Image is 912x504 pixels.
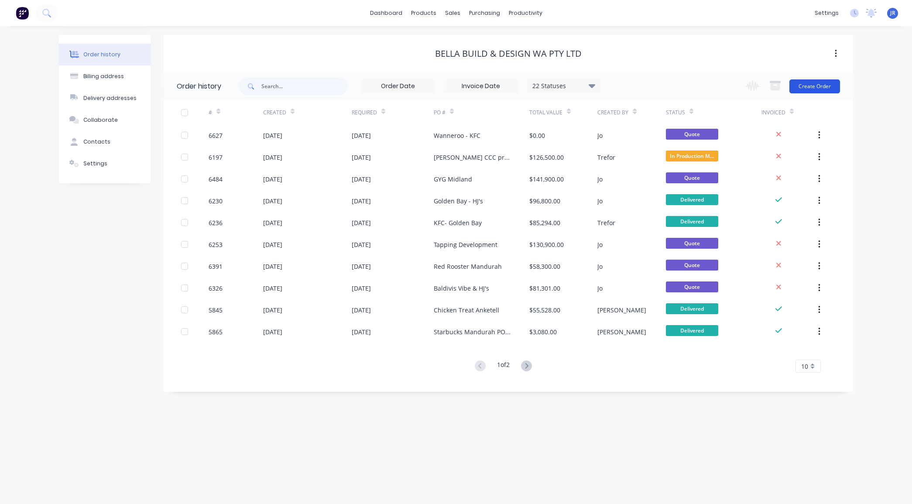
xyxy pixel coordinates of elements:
div: GYG Midland [434,175,472,184]
div: [DATE] [263,284,282,293]
span: Delivered [666,216,718,227]
span: Quote [666,129,718,140]
input: Order Date [361,80,435,93]
div: Required [352,109,377,117]
div: settings [810,7,843,20]
div: products [407,7,441,20]
div: Jo [597,240,603,249]
button: Contacts [59,131,151,153]
div: Created [263,109,286,117]
div: Order history [177,81,221,92]
span: Quote [666,281,718,292]
div: Red Rooster Mandurah [434,262,502,271]
div: Golden Bay - HJ's [434,196,483,206]
div: Contacts [83,138,110,146]
div: 6484 [209,175,223,184]
div: [DATE] [352,153,371,162]
div: Total Value [529,109,562,117]
div: Jo [597,284,603,293]
div: productivity [504,7,547,20]
div: [DATE] [263,175,282,184]
div: [DATE] [263,327,282,336]
div: Jo [597,262,603,271]
div: Status [666,109,685,117]
div: # [209,100,263,124]
div: [DATE] [263,240,282,249]
span: 10 [801,362,808,371]
div: Wanneroo - KFC [434,131,480,140]
div: 6326 [209,284,223,293]
div: [DATE] [263,131,282,140]
div: [DATE] [263,262,282,271]
div: Bella Build & Design WA Pty Ltd [435,48,582,59]
div: 22 Statuses [527,81,600,91]
a: dashboard [366,7,407,20]
div: [PERSON_NAME] [597,305,646,315]
span: JR [890,9,895,17]
span: In Production M... [666,151,718,161]
div: Chicken Treat Anketell [434,305,499,315]
div: [DATE] [352,175,371,184]
span: Delivered [666,303,718,314]
div: 6197 [209,153,223,162]
div: Total Value [529,100,597,124]
div: # [209,109,212,117]
div: PO # [434,109,446,117]
div: 5865 [209,327,223,336]
div: Invoiced [761,100,816,124]
div: [DATE] [352,240,371,249]
span: Delivered [666,194,718,205]
button: Settings [59,153,151,175]
div: [DATE] [263,196,282,206]
div: Jo [597,196,603,206]
div: purchasing [465,7,504,20]
div: Created By [597,100,665,124]
div: $126,500.00 [529,153,564,162]
button: Collaborate [59,109,151,131]
button: Billing address [59,65,151,87]
div: 6391 [209,262,223,271]
span: Delivered [666,325,718,336]
span: Quote [666,172,718,183]
div: [PERSON_NAME] CCC project [434,153,512,162]
div: [DATE] [263,153,282,162]
div: Baldivis Vibe & HJ's [434,284,489,293]
div: 1 of 2 [497,360,510,373]
img: Factory [16,7,29,20]
div: Status [666,100,761,124]
div: Order history [83,51,120,58]
div: Trefor [597,218,615,227]
div: [DATE] [263,305,282,315]
div: PO # [434,100,529,124]
div: Jo [597,175,603,184]
div: Required [352,100,434,124]
div: [DATE] [352,218,371,227]
div: [DATE] [263,218,282,227]
span: Quote [666,238,718,249]
div: 6253 [209,240,223,249]
div: [DATE] [352,305,371,315]
div: $55,528.00 [529,305,560,315]
input: Invoice Date [444,80,518,93]
div: KFC- Golden Bay [434,218,482,227]
div: [DATE] [352,327,371,336]
div: Jo [597,131,603,140]
div: $3,080.00 [529,327,557,336]
button: Order history [59,44,151,65]
div: $141,900.00 [529,175,564,184]
div: [DATE] [352,196,371,206]
div: $81,301.00 [529,284,560,293]
div: [DATE] [352,284,371,293]
div: Delivery addresses [83,94,137,102]
div: Billing address [83,72,124,80]
div: Collaborate [83,116,118,124]
div: Starbucks Mandurah PO033 [434,327,512,336]
div: $130,900.00 [529,240,564,249]
div: 5845 [209,305,223,315]
button: Create Order [789,79,840,93]
button: Delivery addresses [59,87,151,109]
span: Quote [666,260,718,271]
div: Settings [83,160,107,168]
div: [DATE] [352,131,371,140]
div: Created By [597,109,628,117]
